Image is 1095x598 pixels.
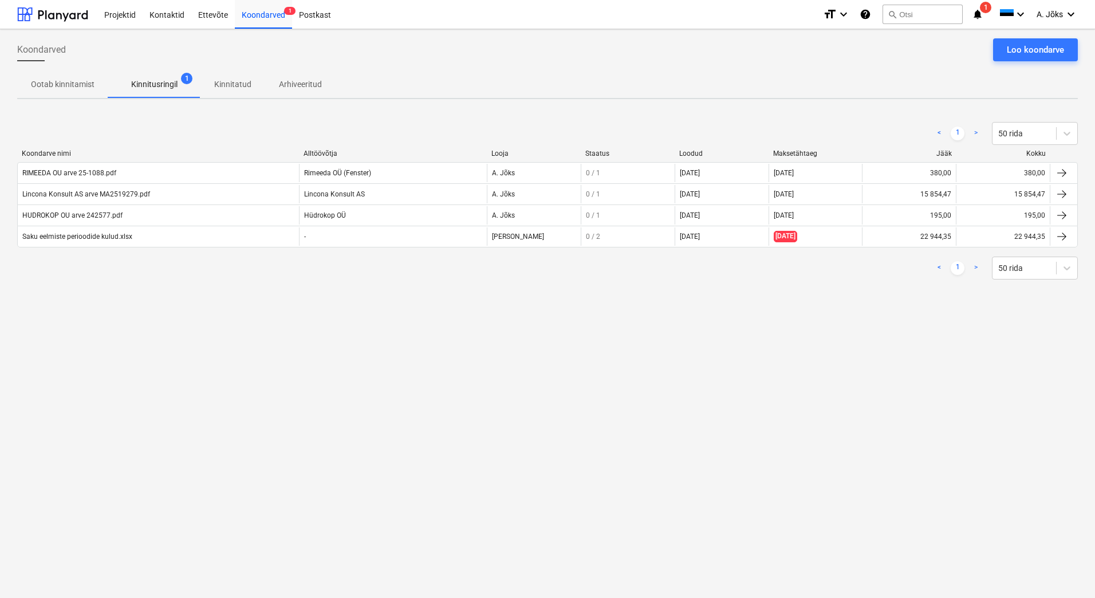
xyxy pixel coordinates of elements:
[181,73,192,84] span: 1
[972,7,983,21] i: notifications
[299,164,487,182] div: Rimeeda OÜ (Fenster)
[769,164,862,182] div: [DATE]
[586,233,600,241] span: 0 / 2
[769,206,862,225] div: [DATE]
[284,7,296,15] span: 1
[930,211,951,219] div: 195,00
[487,227,581,246] div: [PERSON_NAME]
[969,261,983,275] a: Next page
[585,149,670,158] div: Staatus
[586,190,600,198] span: 0 / 1
[17,43,66,57] span: Koondarved
[920,190,951,198] div: 15 854,47
[1038,543,1095,598] iframe: Chat Widget
[993,38,1078,61] button: Loo koondarve
[969,127,983,140] a: Next page
[22,190,150,198] div: Lincona Konsult AS arve MA2519279.pdf
[487,206,581,225] div: A. Jõks
[680,233,700,241] div: [DATE]
[299,206,487,225] div: Hüdrokop OÜ
[930,169,951,177] div: 380,00
[680,169,700,177] div: [DATE]
[883,5,963,24] button: Otsi
[586,211,600,219] span: 0 / 1
[299,227,487,246] div: -
[1024,169,1045,177] div: 380,00
[1037,10,1063,19] span: A. Jõks
[867,149,952,158] div: Jääk
[774,231,797,242] span: [DATE]
[680,190,700,198] div: [DATE]
[586,169,600,177] span: 0 / 1
[773,149,858,158] div: Maksetähtaeg
[932,261,946,275] a: Previous page
[487,164,581,182] div: A. Jõks
[22,169,116,177] div: RIMEEDA OU arve 25-1088.pdf
[304,149,482,158] div: Alltöövõtja
[1014,7,1027,21] i: keyboard_arrow_down
[487,185,581,203] div: A. Jõks
[1007,42,1064,57] div: Loo koondarve
[680,211,700,219] div: [DATE]
[860,7,871,21] i: Abikeskus
[22,149,294,158] div: Koondarve nimi
[131,78,178,91] p: Kinnitusringil
[299,185,487,203] div: Lincona Konsult AS
[214,78,251,91] p: Kinnitatud
[22,233,132,241] div: Saku eelmiste perioodide kulud.xlsx
[22,211,123,219] div: HUDROKOP OU arve 242577.pdf
[1064,7,1078,21] i: keyboard_arrow_down
[1024,211,1045,219] div: 195,00
[920,233,951,241] div: 22 944,35
[961,149,1046,158] div: Kokku
[1014,190,1045,198] div: 15 854,47
[823,7,837,21] i: format_size
[679,149,764,158] div: Loodud
[837,7,850,21] i: keyboard_arrow_down
[980,2,991,13] span: 1
[951,261,964,275] a: Page 1 is your current page
[769,185,862,203] div: [DATE]
[888,10,897,19] span: search
[951,127,964,140] a: Page 1 is your current page
[31,78,94,91] p: Ootab kinnitamist
[279,78,322,91] p: Arhiveeritud
[932,127,946,140] a: Previous page
[1014,233,1045,241] div: 22 944,35
[491,149,576,158] div: Looja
